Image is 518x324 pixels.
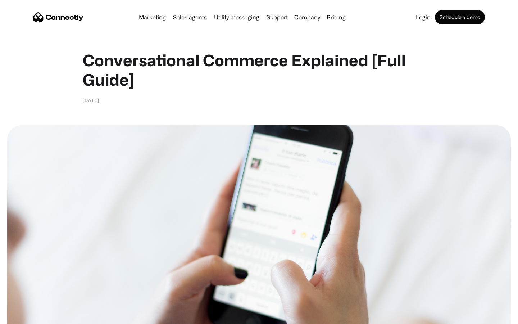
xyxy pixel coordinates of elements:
div: Company [292,12,322,22]
a: Pricing [324,14,349,20]
a: Login [413,14,433,20]
div: [DATE] [83,96,99,104]
a: Marketing [136,14,169,20]
a: Schedule a demo [435,10,485,24]
a: Utility messaging [211,14,262,20]
a: Support [264,14,291,20]
aside: Language selected: English [7,311,43,321]
ul: Language list [14,311,43,321]
div: Company [294,12,320,22]
a: home [33,12,83,23]
h1: Conversational Commerce Explained [Full Guide] [83,50,435,89]
a: Sales agents [170,14,210,20]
